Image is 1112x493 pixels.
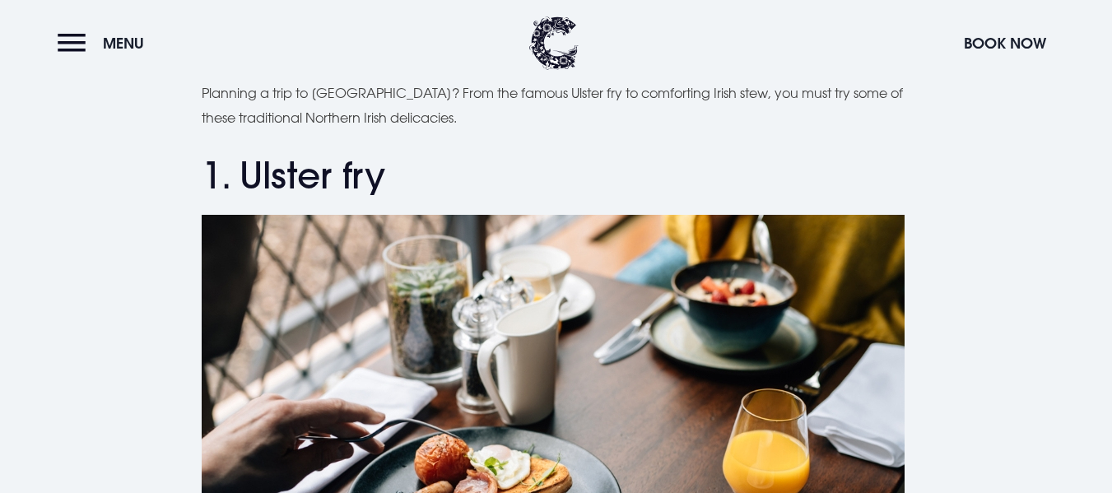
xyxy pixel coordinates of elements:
[529,16,579,70] img: Clandeboye Lodge
[202,154,910,198] h2: 1. Ulster fry
[58,26,152,61] button: Menu
[103,34,144,53] span: Menu
[956,26,1054,61] button: Book Now
[202,81,910,131] p: Planning a trip to [GEOGRAPHIC_DATA]? From the famous Ulster fry to comforting Irish stew, you mu...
